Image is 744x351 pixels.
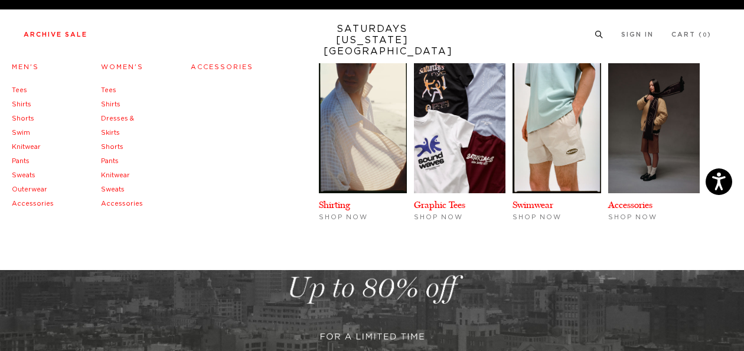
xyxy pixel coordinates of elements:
a: Shirts [101,101,120,108]
a: SATURDAYS[US_STATE][GEOGRAPHIC_DATA] [324,24,421,57]
a: Accessories [191,64,253,70]
a: Shirts [12,101,31,108]
a: Outerwear [12,186,47,193]
a: Cart (0) [671,31,712,38]
a: Women's [101,64,143,70]
a: Accessories [101,200,143,207]
a: Swim [12,129,30,136]
a: Graphic Tees [414,199,465,210]
a: Men's [12,64,39,70]
a: Accessories [608,199,652,210]
a: Archive Sale [24,31,87,38]
a: Sign In [621,31,654,38]
a: Knitwear [101,172,130,178]
a: Pants [101,158,119,164]
a: Tees [12,87,27,93]
a: Sweats [101,186,125,193]
a: Swimwear [513,199,553,210]
a: Shirting [319,199,350,210]
small: 0 [703,32,707,38]
a: Shorts [101,144,123,150]
a: Shorts [12,115,34,122]
a: Accessories [12,200,54,207]
a: Tees [101,87,116,93]
a: Dresses & Skirts [101,115,134,136]
a: Knitwear [12,144,41,150]
a: Sweats [12,172,35,178]
a: Pants [12,158,30,164]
